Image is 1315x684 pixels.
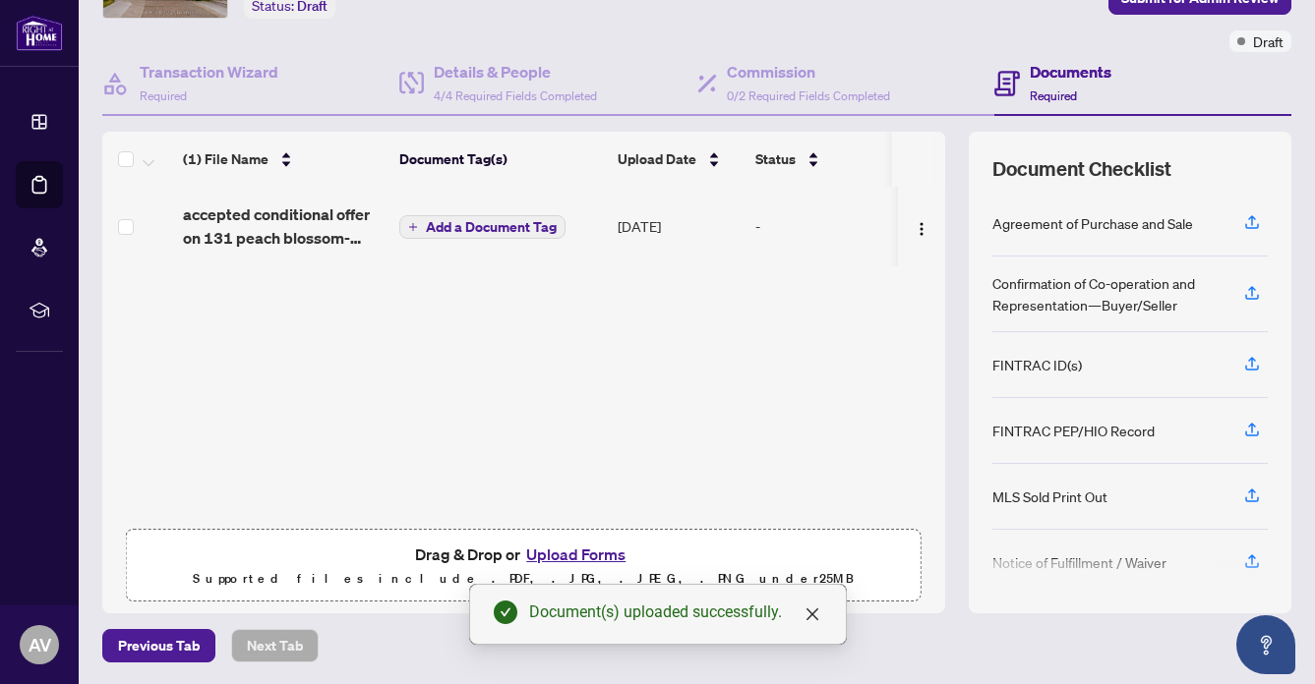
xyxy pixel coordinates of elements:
span: Add a Document Tag [426,220,557,234]
th: (1) File Name [175,132,391,187]
div: Confirmation of Co-operation and Representation—Buyer/Seller [992,272,1221,315]
span: Status [755,148,796,170]
span: 4/4 Required Fields Completed [434,88,597,103]
span: accepted conditional offer on 131 peach blossom-[DATE].pdf [183,202,384,250]
button: Next Tab [231,629,319,662]
button: Upload Forms [520,541,631,567]
span: Previous Tab [118,630,200,661]
img: logo [16,15,63,51]
span: Required [1030,88,1077,103]
span: Document Checklist [992,155,1171,183]
span: Required [140,88,187,103]
span: (1) File Name [183,148,269,170]
span: Drag & Drop orUpload FormsSupported files include .PDF, .JPG, .JPEG, .PNG under25MB [127,530,921,602]
div: Document(s) uploaded successfully. [529,600,822,624]
button: Add a Document Tag [399,215,566,239]
th: Upload Date [610,132,747,187]
div: FINTRAC ID(s) [992,354,1082,375]
span: Draft [1253,30,1284,52]
div: Notice of Fulfillment / Waiver [992,551,1166,573]
span: AV [29,631,51,658]
h4: Transaction Wizard [140,60,278,84]
span: close [805,606,820,622]
span: 0/2 Required Fields Completed [727,88,890,103]
p: Supported files include .PDF, .JPG, .JPEG, .PNG under 25 MB [139,567,909,591]
button: Previous Tab [102,629,215,662]
th: Status [747,132,915,187]
th: Document Tag(s) [391,132,610,187]
span: plus [408,222,418,232]
a: Close [802,603,823,625]
div: FINTRAC PEP/HIO Record [992,420,1155,441]
button: Logo [906,210,937,242]
h4: Documents [1030,60,1111,84]
div: Agreement of Purchase and Sale [992,212,1193,234]
span: Drag & Drop or [415,541,631,567]
button: Open asap [1236,615,1295,674]
h4: Commission [727,60,890,84]
span: check-circle [494,600,517,624]
button: Add a Document Tag [399,214,566,240]
div: - [755,215,907,237]
h4: Details & People [434,60,597,84]
img: Logo [914,221,929,237]
div: MLS Sold Print Out [992,485,1107,507]
td: [DATE] [610,187,747,265]
span: Upload Date [618,148,696,170]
